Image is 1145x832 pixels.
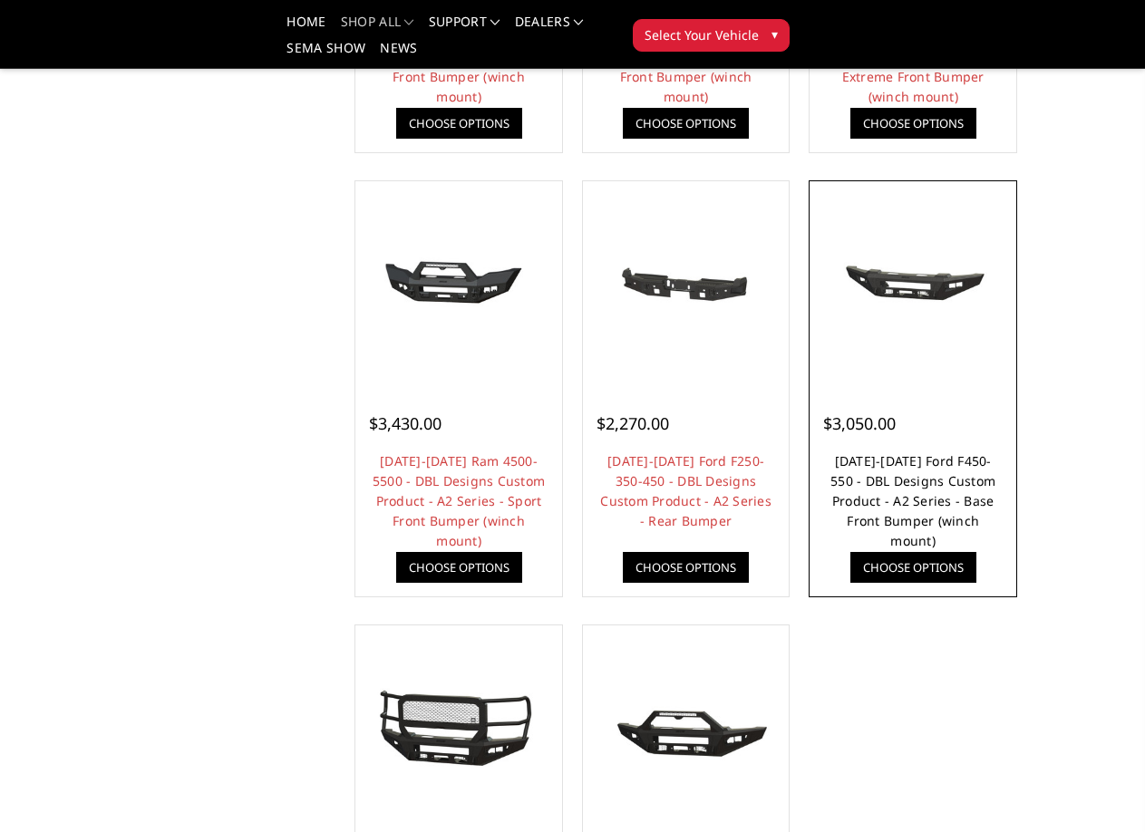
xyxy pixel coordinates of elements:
a: 2023-2025 Ford F450-550 - DBL Designs Custom Product - A2 Series - Base Front Bumper (winch mount... [814,186,1012,383]
span: Select Your Vehicle [645,25,759,44]
a: News [380,42,417,68]
span: $3,430.00 [369,412,442,434]
a: Choose Options [396,108,522,139]
img: 2023-2025 Ford F450-550 - DBL Designs Custom Product - A2 Series - Extreme Front Bumper (winch mo... [360,683,558,774]
span: $3,050.00 [823,412,896,434]
a: 2023-2025 Ford F450-550 - DBL Designs Custom Product - A2 Series - Sport Front Bumper (winch mount) [587,630,785,827]
a: SEMA Show [286,42,365,68]
a: [DATE]-[DATE] Ram 4500-5500 - DBL Designs Custom Product - A2 Series - Sport Front Bumper (winch ... [373,452,545,549]
span: $2,270.00 [597,412,669,434]
a: Choose Options [850,108,976,139]
a: Home [286,15,325,42]
a: [DATE]-[DATE] Ford F250-350-450 - DBL Designs Custom Product - A2 Series - Rear Bumper [600,452,771,529]
img: 2023-2025 Ford F450-550 - DBL Designs Custom Product - A2 Series - Sport Front Bumper (winch mount) [587,682,785,775]
a: 2023-2025 Ford F250-350-450 - DBL Designs Custom Product - A2 Series - Rear Bumper 2023-2025 Ford... [587,186,785,383]
a: 2023-2025 Ford F450-550 - DBL Designs Custom Product - A2 Series - Extreme Front Bumper (winch mo... [360,630,558,827]
a: Choose Options [850,552,976,583]
a: Dealers [515,15,584,42]
img: 2019-2025 Ram 4500-5500 - DBL Designs Custom Product - A2 Series - Sport Front Bumper (winch mount) [360,237,558,331]
a: Support [429,15,500,42]
a: [DATE]-[DATE] Ford F450-550 - DBL Designs Custom Product - A2 Series - Base Front Bumper (winch m... [830,452,995,549]
img: 2023-2025 Ford F450-550 - DBL Designs Custom Product - A2 Series - Base Front Bumper (winch mount) [814,237,1012,331]
a: 2019-2025 Ram 4500-5500 - DBL Designs Custom Product - A2 Series - Sport Front Bumper (winch mount) [360,186,558,383]
a: Choose Options [623,108,749,139]
a: Choose Options [623,552,749,583]
span: ▾ [771,24,778,44]
a: shop all [341,15,414,42]
button: Select Your Vehicle [633,19,790,52]
a: Choose Options [396,552,522,583]
img: 2023-2025 Ford F250-350-450 - DBL Designs Custom Product - A2 Series - Rear Bumper [587,237,785,331]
